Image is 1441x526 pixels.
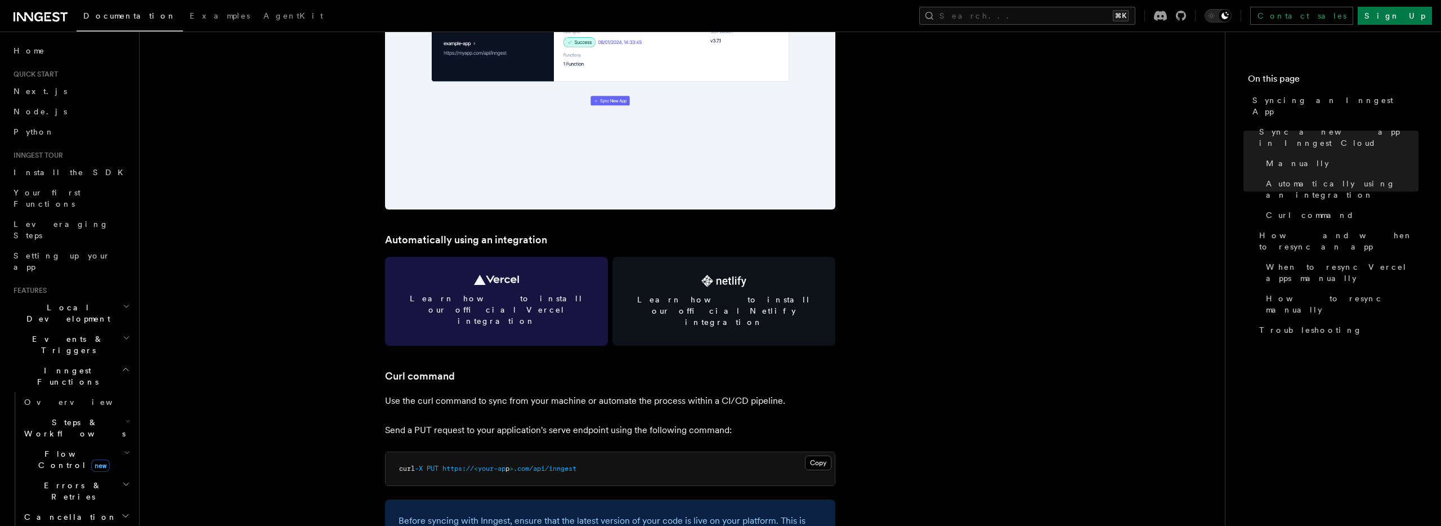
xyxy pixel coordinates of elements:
[385,368,455,384] a: Curl command
[415,465,423,472] span: -X
[399,293,594,327] span: Learn how to install our official Vercel integration
[91,460,110,472] span: new
[1205,9,1232,23] button: Toggle dark mode
[442,465,474,472] span: https://
[20,511,117,523] span: Cancellation
[9,365,122,387] span: Inngest Functions
[385,422,835,438] p: Send a PUT request to your application's serve endpoint using the following command:
[1261,153,1418,173] a: Manually
[20,444,132,475] button: Flow Controlnew
[9,122,132,142] a: Python
[9,360,132,392] button: Inngest Functions
[9,182,132,214] a: Your first Functions
[513,465,576,472] span: .com/api/inngest
[1266,158,1329,169] span: Manually
[20,475,132,507] button: Errors & Retries
[9,70,58,79] span: Quick start
[399,465,415,472] span: curl
[257,3,330,30] a: AgentKit
[20,412,132,444] button: Steps & Workflows
[9,297,132,329] button: Local Development
[9,214,132,246] a: Leveraging Steps
[14,251,110,271] span: Setting up your app
[9,286,47,295] span: Features
[1261,173,1418,205] a: Automatically using an integration
[9,41,132,61] a: Home
[9,162,132,182] a: Install the SDK
[1266,178,1418,200] span: Automatically using an integration
[1259,230,1418,252] span: How and when to resync an app
[14,188,80,208] span: Your first Functions
[427,465,438,472] span: PUT
[1248,72,1418,90] h4: On this page
[14,45,45,56] span: Home
[1261,288,1418,320] a: How to resync manually
[14,220,109,240] span: Leveraging Steps
[1255,225,1418,257] a: How and when to resync an app
[77,3,183,32] a: Documentation
[20,392,132,412] a: Overview
[1261,257,1418,288] a: When to resync Vercel apps manually
[1248,90,1418,122] a: Syncing an Inngest App
[478,465,505,472] span: your-ap
[9,151,63,160] span: Inngest tour
[385,257,608,346] a: Learn how to install our official Vercel integration
[1255,320,1418,340] a: Troubleshooting
[385,393,835,409] p: Use the curl command to sync from your machine or automate the process within a CI/CD pipeline.
[1255,122,1418,153] a: Sync a new app in Inngest Cloud
[9,329,132,360] button: Events & Triggers
[385,232,547,248] a: Automatically using an integration
[14,107,67,116] span: Node.js
[190,11,250,20] span: Examples
[263,11,323,20] span: AgentKit
[24,398,140,407] span: Overview
[1266,293,1418,315] span: How to resync manually
[183,3,257,30] a: Examples
[1259,126,1418,149] span: Sync a new app in Inngest Cloud
[1113,10,1129,21] kbd: ⌘K
[20,448,124,471] span: Flow Control
[9,101,132,122] a: Node.js
[505,465,509,472] span: p
[805,456,831,470] button: Copy
[9,333,123,356] span: Events & Triggers
[612,257,835,346] a: Learn how to install our official Netlify integration
[474,465,478,472] span: <
[1266,261,1418,284] span: When to resync Vercel apps manually
[20,480,122,502] span: Errors & Retries
[1261,205,1418,225] a: Curl command
[1252,95,1418,117] span: Syncing an Inngest App
[919,7,1135,25] button: Search...⌘K
[1250,7,1353,25] a: Contact sales
[9,81,132,101] a: Next.js
[1358,7,1432,25] a: Sign Up
[509,465,513,472] span: >
[626,294,822,328] span: Learn how to install our official Netlify integration
[9,246,132,277] a: Setting up your app
[14,168,130,177] span: Install the SDK
[14,127,55,136] span: Python
[1266,209,1354,221] span: Curl command
[9,302,123,324] span: Local Development
[14,87,67,96] span: Next.js
[1259,324,1362,336] span: Troubleshooting
[20,417,126,439] span: Steps & Workflows
[83,11,176,20] span: Documentation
